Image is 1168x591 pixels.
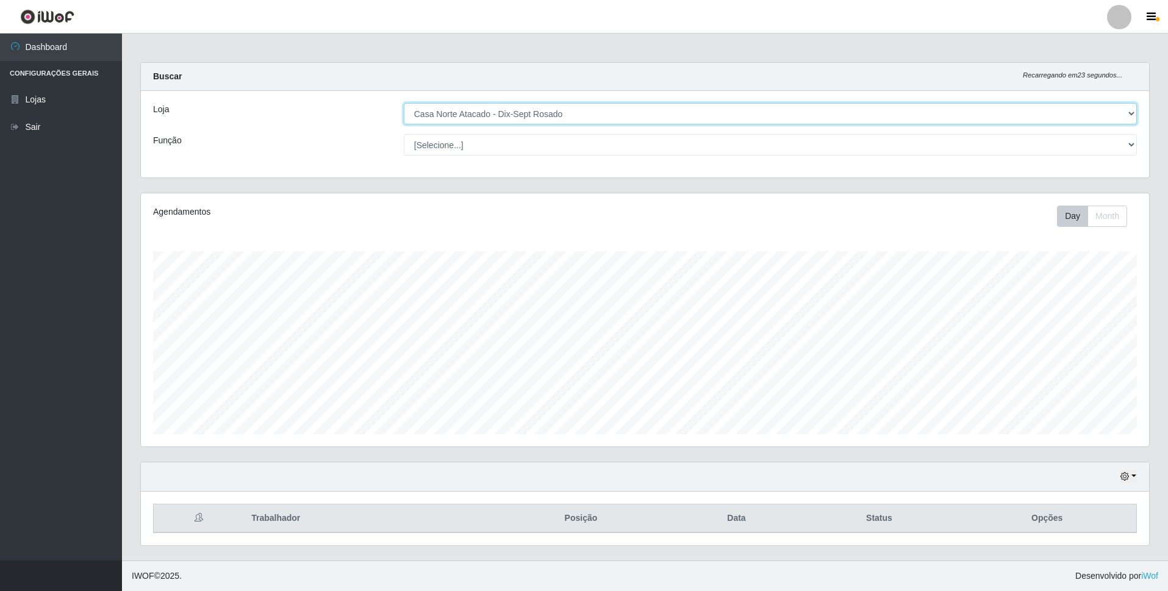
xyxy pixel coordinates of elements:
i: Recarregando em 23 segundos... [1023,71,1122,79]
div: Agendamentos [153,206,553,218]
span: IWOF [132,571,154,581]
th: Data [673,504,801,533]
strong: Buscar [153,71,182,81]
span: Desenvolvido por [1075,570,1158,582]
th: Posição [489,504,672,533]
button: Month [1087,206,1127,227]
button: Day [1057,206,1088,227]
img: CoreUI Logo [20,9,74,24]
div: First group [1057,206,1127,227]
div: Toolbar with button groups [1057,206,1137,227]
label: Loja [153,103,169,116]
a: iWof [1141,571,1158,581]
th: Opções [958,504,1136,533]
th: Trabalhador [244,504,489,533]
span: © 2025 . [132,570,182,582]
th: Status [800,504,958,533]
label: Função [153,134,182,147]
